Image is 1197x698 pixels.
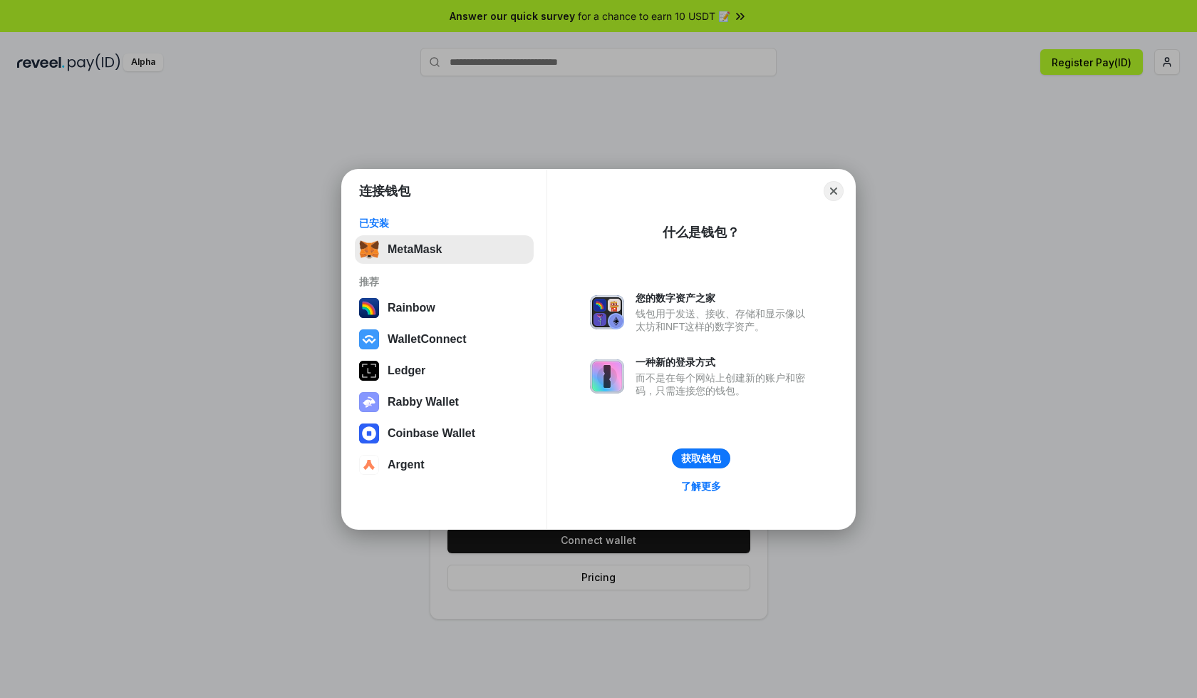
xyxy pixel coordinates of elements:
[672,448,730,468] button: 获取钱包
[681,480,721,493] div: 了解更多
[355,235,534,264] button: MetaMask
[673,477,730,496] a: 了解更多
[355,419,534,448] button: Coinbase Wallet
[681,452,721,465] div: 获取钱包
[388,364,425,377] div: Ledger
[388,243,442,256] div: MetaMask
[636,356,812,369] div: 一种新的登录方式
[359,275,529,288] div: 推荐
[636,307,812,333] div: 钱包用于发送、接收、存储和显示像以太坊和NFT这样的数字资产。
[590,295,624,329] img: svg+xml,%3Csvg%20xmlns%3D%22http%3A%2F%2Fwww.w3.org%2F2000%2Fsvg%22%20fill%3D%22none%22%20viewBox...
[359,329,379,349] img: svg+xml,%3Csvg%20width%3D%2228%22%20height%3D%2228%22%20viewBox%3D%220%200%2028%2028%22%20fill%3D...
[355,388,534,416] button: Rabby Wallet
[355,294,534,322] button: Rainbow
[359,217,529,230] div: 已安装
[388,333,467,346] div: WalletConnect
[663,224,740,241] div: 什么是钱包？
[355,451,534,479] button: Argent
[359,392,379,412] img: svg+xml,%3Csvg%20xmlns%3D%22http%3A%2F%2Fwww.w3.org%2F2000%2Fsvg%22%20fill%3D%22none%22%20viewBox...
[359,424,379,443] img: svg+xml,%3Csvg%20width%3D%2228%22%20height%3D%2228%22%20viewBox%3D%220%200%2028%2028%22%20fill%3D...
[824,181,844,201] button: Close
[359,240,379,260] img: svg+xml,%3Csvg%20fill%3D%22none%22%20height%3D%2233%22%20viewBox%3D%220%200%2035%2033%22%20width%...
[359,455,379,475] img: svg+xml,%3Csvg%20width%3D%2228%22%20height%3D%2228%22%20viewBox%3D%220%200%2028%2028%22%20fill%3D...
[359,361,379,381] img: svg+xml,%3Csvg%20xmlns%3D%22http%3A%2F%2Fwww.w3.org%2F2000%2Fsvg%22%20width%3D%2228%22%20height%3...
[388,458,425,471] div: Argent
[355,356,534,385] button: Ledger
[388,427,475,440] div: Coinbase Wallet
[388,302,435,314] div: Rainbow
[355,325,534,354] button: WalletConnect
[359,183,410,200] h1: 连接钱包
[636,292,812,304] div: 您的数字资产之家
[388,396,459,409] div: Rabby Wallet
[590,359,624,394] img: svg+xml,%3Csvg%20xmlns%3D%22http%3A%2F%2Fwww.w3.org%2F2000%2Fsvg%22%20fill%3D%22none%22%20viewBox...
[636,371,812,397] div: 而不是在每个网站上创建新的账户和密码，只需连接您的钱包。
[359,298,379,318] img: svg+xml,%3Csvg%20width%3D%22120%22%20height%3D%22120%22%20viewBox%3D%220%200%20120%20120%22%20fil...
